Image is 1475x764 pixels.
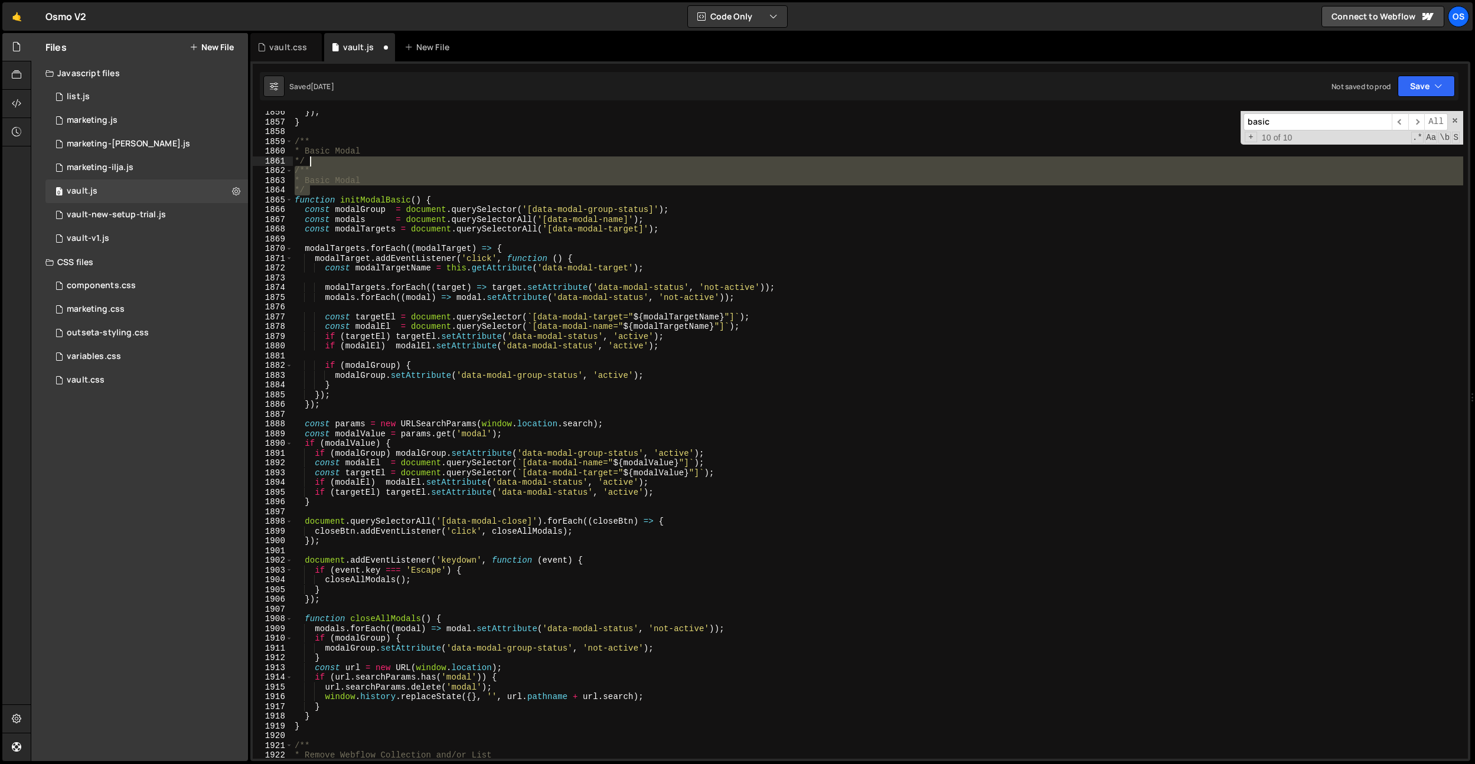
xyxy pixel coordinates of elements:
[253,605,293,615] div: 1907
[253,302,293,312] div: 1876
[253,614,293,624] div: 1908
[253,711,293,721] div: 1918
[67,233,109,244] div: vault-v1.js
[67,186,97,197] div: vault.js
[269,41,307,53] div: vault.css
[67,304,125,315] div: marketing.css
[253,351,293,361] div: 1881
[253,449,293,459] div: 1891
[45,156,248,179] div: 16596/45423.js
[67,328,149,338] div: outseta-styling.css
[1424,113,1448,130] span: Alt-Enter
[253,283,293,293] div: 1874
[253,663,293,673] div: 1913
[253,185,293,195] div: 1864
[253,332,293,342] div: 1879
[253,146,293,156] div: 1860
[253,293,293,303] div: 1875
[253,195,293,205] div: 1865
[45,298,248,321] div: 16596/45446.css
[45,345,248,368] div: 16596/45154.css
[253,166,293,176] div: 1862
[253,205,293,215] div: 1866
[253,458,293,468] div: 1892
[253,644,293,654] div: 1911
[31,250,248,274] div: CSS files
[253,117,293,128] div: 1857
[67,139,190,149] div: marketing-[PERSON_NAME].js
[1408,113,1425,130] span: ​
[67,351,121,362] div: variables.css
[253,127,293,137] div: 1858
[253,750,293,760] div: 1922
[253,566,293,576] div: 1903
[1438,132,1451,143] span: Whole Word Search
[253,215,293,225] div: 1867
[45,179,248,203] div: 16596/45133.js
[45,41,67,54] h2: Files
[56,188,63,197] span: 0
[253,527,293,537] div: 1899
[1392,113,1408,130] span: ​
[253,672,293,683] div: 1914
[45,109,248,132] div: 16596/45422.js
[253,322,293,332] div: 1878
[1425,132,1437,143] span: CaseSensitive Search
[253,634,293,644] div: 1910
[190,43,234,52] button: New File
[253,263,293,273] div: 1872
[253,546,293,556] div: 1901
[404,41,454,53] div: New File
[343,41,374,53] div: vault.js
[67,375,105,386] div: vault.css
[253,341,293,351] div: 1880
[45,321,248,345] div: 16596/45156.css
[253,692,293,702] div: 1916
[1398,76,1455,97] button: Save
[253,731,293,741] div: 1920
[253,234,293,244] div: 1869
[253,371,293,381] div: 1883
[253,176,293,186] div: 1863
[253,624,293,634] div: 1909
[253,507,293,517] div: 1897
[45,368,248,392] div: 16596/45153.css
[45,132,248,156] div: 16596/45424.js
[253,254,293,264] div: 1871
[45,85,248,109] div: 16596/45151.js
[45,227,248,250] div: 16596/45132.js
[253,488,293,498] div: 1895
[253,429,293,439] div: 1889
[1321,6,1444,27] a: Connect to Webflow
[253,653,293,663] div: 1912
[253,478,293,488] div: 1894
[253,107,293,117] div: 1856
[67,210,166,220] div: vault-new-setup-trial.js
[67,162,133,173] div: marketing-ilja.js
[1245,132,1257,143] span: Toggle Replace mode
[45,274,248,298] div: 16596/45511.css
[45,9,86,24] div: Osmo V2
[1411,132,1424,143] span: RegExp Search
[1244,113,1392,130] input: Search for
[253,683,293,693] div: 1915
[253,468,293,478] div: 1893
[67,280,136,291] div: components.css
[253,536,293,546] div: 1900
[688,6,787,27] button: Code Only
[253,419,293,429] div: 1888
[253,741,293,751] div: 1921
[253,156,293,166] div: 1861
[253,556,293,566] div: 1902
[253,497,293,507] div: 1896
[253,439,293,449] div: 1890
[253,380,293,390] div: 1884
[253,390,293,400] div: 1885
[253,410,293,420] div: 1887
[253,273,293,283] div: 1873
[31,61,248,85] div: Javascript files
[1257,133,1297,143] span: 10 of 10
[289,81,334,92] div: Saved
[1448,6,1469,27] a: Os
[253,400,293,410] div: 1886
